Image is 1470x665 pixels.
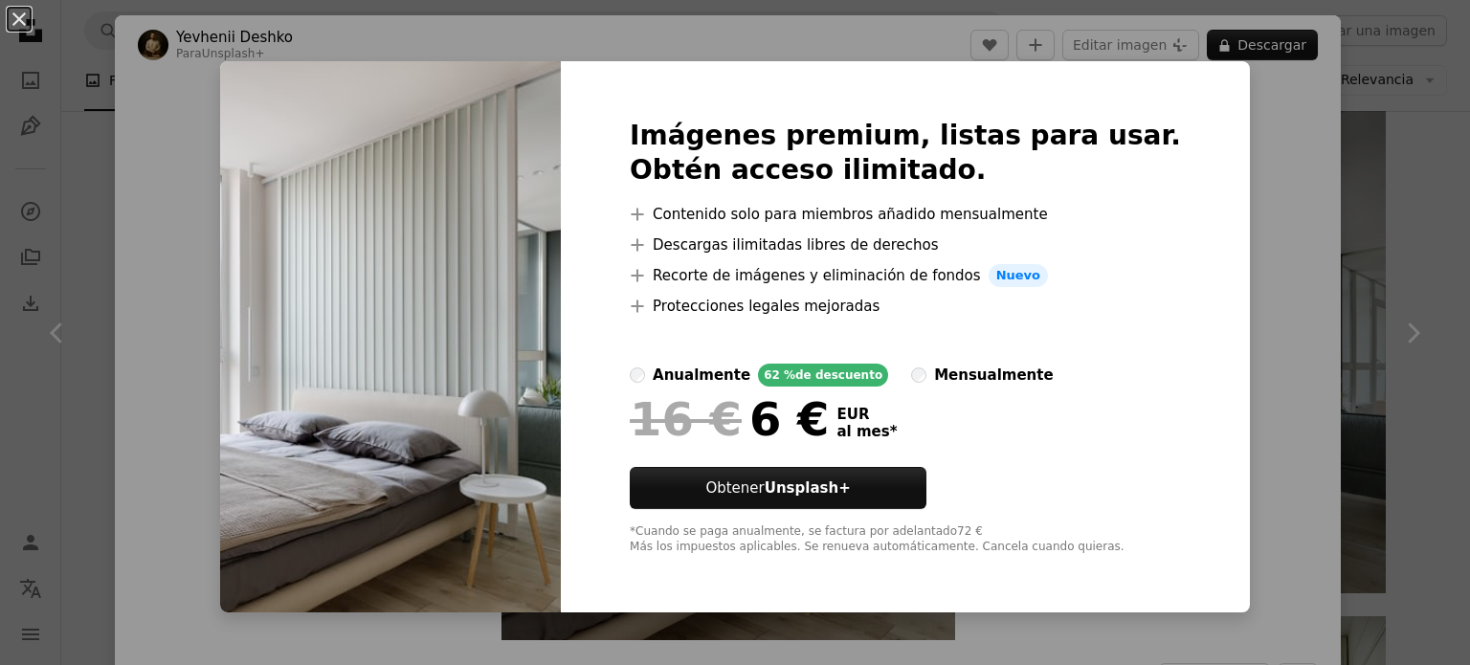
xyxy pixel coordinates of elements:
[630,119,1181,188] h2: Imágenes premium, listas para usar. Obtén acceso ilimitado.
[630,264,1181,287] li: Recorte de imágenes y eliminación de fondos
[630,467,926,509] button: ObtenerUnsplash+
[630,394,829,444] div: 6 €
[836,406,897,423] span: EUR
[934,364,1053,387] div: mensualmente
[220,61,561,612] img: premium_photo-1674676471081-0236e34485fd
[758,364,888,387] div: 62 % de descuento
[630,394,742,444] span: 16 €
[989,264,1048,287] span: Nuevo
[911,367,926,383] input: mensualmente
[653,364,750,387] div: anualmente
[836,423,897,440] span: al mes *
[630,524,1181,555] div: *Cuando se paga anualmente, se factura por adelantado 72 € Más los impuestos aplicables. Se renue...
[630,203,1181,226] li: Contenido solo para miembros añadido mensualmente
[630,367,645,383] input: anualmente62 %de descuento
[630,295,1181,318] li: Protecciones legales mejoradas
[765,479,851,497] strong: Unsplash+
[630,233,1181,256] li: Descargas ilimitadas libres de derechos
